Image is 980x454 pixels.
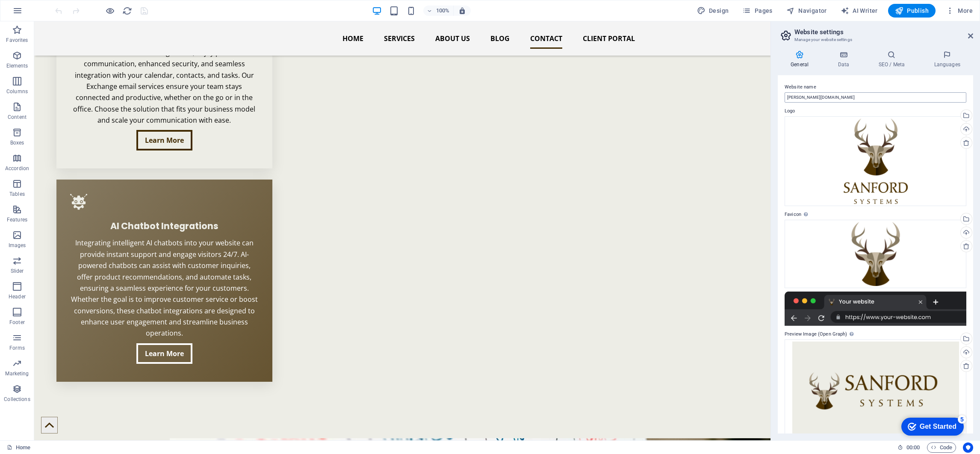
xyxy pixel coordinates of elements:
[9,345,25,351] p: Forms
[906,442,920,453] span: 00 00
[739,4,776,18] button: Pages
[837,4,881,18] button: AI Writer
[458,7,466,15] i: On resize automatically adjust zoom level to fit chosen device.
[694,4,732,18] div: Design (Ctrl+Alt+Y)
[694,4,732,18] button: Design
[742,6,772,15] span: Pages
[785,220,966,288] div: icononly_transparent_nobuffer.png
[946,6,973,15] span: More
[7,4,69,22] div: Get Started 5 items remaining, 0% complete
[785,92,966,103] input: Name...
[9,191,25,198] p: Tables
[7,216,27,223] p: Features
[9,319,25,326] p: Footer
[825,50,865,68] h4: Data
[841,6,878,15] span: AI Writer
[11,268,24,274] p: Slider
[6,37,28,44] p: Favorites
[4,396,30,403] p: Collections
[912,444,914,451] span: :
[963,442,973,453] button: Usercentrics
[63,2,72,10] div: 5
[942,4,976,18] button: More
[7,442,30,453] a: Click to cancel selection. Double-click to open Pages
[9,293,26,300] p: Header
[122,6,132,16] i: Reload page
[921,50,973,68] h4: Languages
[783,4,830,18] button: Navigator
[785,82,966,92] label: Website name
[785,329,966,339] label: Preview Image (Open Graph)
[423,6,454,16] button: 100%
[785,339,966,437] div: background.png
[785,209,966,220] label: Favicon
[786,6,827,15] span: Navigator
[785,116,966,206] div: fulllogo_transparent_nobuffer.png
[778,50,825,68] h4: General
[888,4,936,18] button: Publish
[927,442,956,453] button: Code
[931,442,952,453] span: Code
[436,6,450,16] h6: 100%
[8,114,27,121] p: Content
[895,6,929,15] span: Publish
[697,6,729,15] span: Design
[865,50,921,68] h4: SEO / Meta
[794,28,973,36] h2: Website settings
[5,370,29,377] p: Marketing
[10,139,24,146] p: Boxes
[25,9,62,17] div: Get Started
[9,242,26,249] p: Images
[794,36,956,44] h3: Manage your website settings
[122,6,132,16] button: reload
[785,106,966,116] label: Logo
[897,442,920,453] h6: Session time
[105,6,115,16] button: Click here to leave preview mode and continue editing
[6,88,28,95] p: Columns
[6,62,28,69] p: Elements
[5,165,29,172] p: Accordion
